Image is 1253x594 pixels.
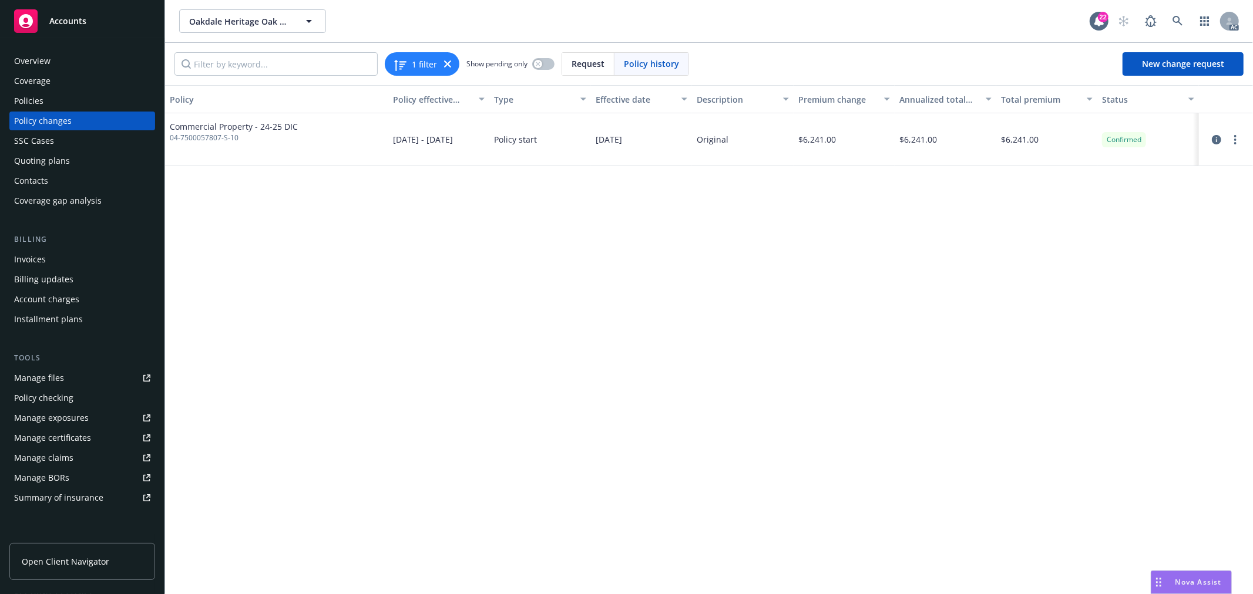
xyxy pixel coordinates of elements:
[22,555,109,568] span: Open Client Navigator
[798,133,836,146] span: $6,241.00
[9,92,155,110] a: Policies
[494,133,537,146] span: Policy start
[14,448,73,467] div: Manage claims
[393,93,472,106] div: Policy effective dates
[1001,93,1080,106] div: Total premium
[9,389,155,407] a: Policy checking
[489,85,591,113] button: Type
[9,72,155,90] a: Coverage
[9,151,155,170] a: Quoting plans
[9,428,155,447] a: Manage certificates
[189,15,291,28] span: Oakdale Heritage Oak Seniors, LP
[9,131,155,150] a: SSC Cases
[596,93,675,106] div: Effective date
[165,85,388,113] button: Policy
[1228,133,1242,147] a: more
[14,151,70,170] div: Quoting plans
[9,171,155,190] a: Contacts
[14,171,48,190] div: Contacts
[9,5,155,38] a: Accounts
[9,310,155,329] a: Installment plans
[170,93,384,106] div: Policy
[9,290,155,309] a: Account charges
[624,58,679,70] span: Policy history
[1107,134,1141,145] span: Confirmed
[412,58,437,70] span: 1 filter
[9,52,155,70] a: Overview
[14,310,83,329] div: Installment plans
[1210,133,1224,147] a: circleInformation
[179,9,326,33] button: Oakdale Heritage Oak Seniors, LP
[14,488,103,507] div: Summary of insurance
[9,250,155,269] a: Invoices
[14,428,91,447] div: Manage certificates
[14,92,43,110] div: Policies
[794,85,895,113] button: Premium change
[9,488,155,507] a: Summary of insurance
[996,85,1098,113] button: Total premium
[14,409,89,427] div: Manage exposures
[170,133,298,143] span: 04-7500057807-S-10
[9,234,155,245] div: Billing
[388,85,490,113] button: Policy effective dates
[9,531,155,542] div: Analytics hub
[596,133,622,146] span: [DATE]
[899,93,979,106] div: Annualized total premium change
[1001,133,1039,146] span: $6,241.00
[14,131,54,150] div: SSC Cases
[14,270,73,289] div: Billing updates
[572,58,604,70] span: Request
[494,93,573,106] div: Type
[1151,571,1232,594] button: Nova Assist
[9,468,155,487] a: Manage BORs
[9,448,155,467] a: Manage claims
[9,369,155,387] a: Manage files
[1166,9,1190,33] a: Search
[591,85,693,113] button: Effective date
[1112,9,1136,33] a: Start snowing
[1102,93,1181,106] div: Status
[697,133,728,146] div: Original
[697,93,776,106] div: Description
[692,85,794,113] button: Description
[9,191,155,210] a: Coverage gap analysis
[1151,571,1166,593] div: Drag to move
[14,290,79,309] div: Account charges
[49,16,86,26] span: Accounts
[1098,12,1108,22] div: 22
[1175,577,1222,587] span: Nova Assist
[393,133,454,146] span: [DATE] - [DATE]
[9,270,155,289] a: Billing updates
[1193,9,1217,33] a: Switch app
[1097,85,1199,113] button: Status
[14,369,64,387] div: Manage files
[170,120,298,133] span: Commercial Property - 24-25 DIC
[9,409,155,427] a: Manage exposures
[14,191,102,210] div: Coverage gap analysis
[1123,52,1244,76] a: New change request
[174,52,378,76] input: Filter by keyword...
[1139,9,1163,33] a: Report a Bug
[899,133,937,146] span: $6,241.00
[895,85,996,113] button: Annualized total premium change
[14,468,69,487] div: Manage BORs
[798,93,878,106] div: Premium change
[1142,58,1224,69] span: New change request
[9,352,155,364] div: Tools
[14,52,51,70] div: Overview
[14,112,72,130] div: Policy changes
[14,72,51,90] div: Coverage
[9,112,155,130] a: Policy changes
[466,59,528,69] span: Show pending only
[14,389,73,407] div: Policy checking
[14,250,46,269] div: Invoices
